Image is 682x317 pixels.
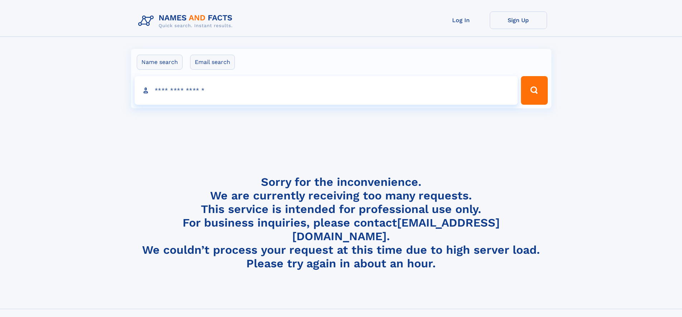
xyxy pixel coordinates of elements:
[432,11,490,29] a: Log In
[135,76,518,105] input: search input
[521,76,547,105] button: Search Button
[135,175,547,271] h4: Sorry for the inconvenience. We are currently receiving too many requests. This service is intend...
[190,55,235,70] label: Email search
[490,11,547,29] a: Sign Up
[135,11,238,31] img: Logo Names and Facts
[292,216,500,243] a: [EMAIL_ADDRESS][DOMAIN_NAME]
[137,55,183,70] label: Name search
